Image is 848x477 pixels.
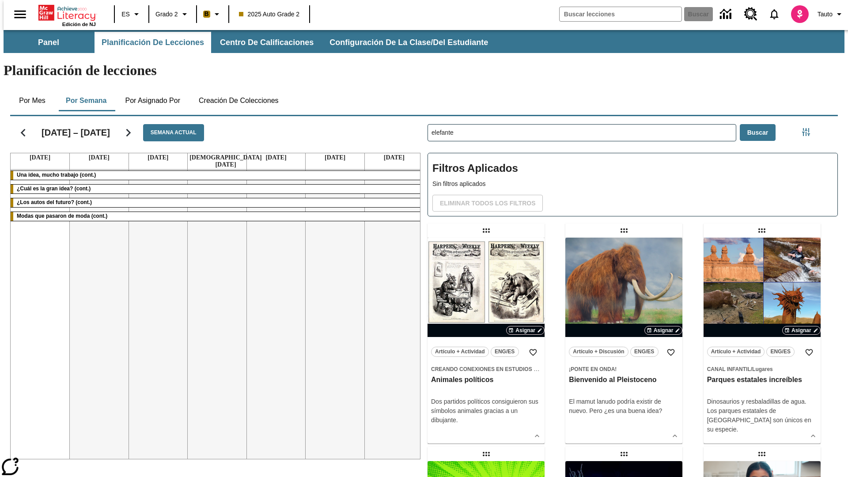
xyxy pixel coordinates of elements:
img: avatar image [791,5,809,23]
span: Panel [38,38,59,48]
button: Lenguaje: ES, Selecciona un idioma [117,6,146,22]
div: Dos partidos políticos consiguieron sus símbolos animales gracias a un dibujante. [431,397,541,425]
span: Artículo + Actividad [435,347,485,356]
a: Portada [38,4,96,22]
div: ¿Los autos del futuro? (cont.) [11,198,424,207]
span: Centro de calificaciones [220,38,314,48]
button: Panel [4,32,93,53]
span: Asignar [654,326,674,334]
div: Lección arrastrable: Ecohéroes de cuatro patas [479,447,493,461]
button: ENG/ES [630,347,659,357]
div: Portada [38,3,96,27]
span: Modas que pasaron de moda (cont.) [17,213,107,219]
input: Buscar campo [560,7,681,21]
span: B [204,8,209,19]
button: Centro de calificaciones [213,32,321,53]
div: Lección arrastrable: La dulce historia de las galletas [755,447,769,461]
button: Perfil/Configuración [814,6,848,22]
button: Ver más [668,429,681,443]
a: Centro de información [715,2,739,26]
h3: Parques estatales increíbles [707,375,817,385]
span: Tema: Creando conexiones en Estudios Sociales/Historia de Estados Unidos I [431,364,541,374]
span: ES [121,10,130,19]
span: ¿Los autos del futuro? (cont.) [17,199,92,205]
div: Lección arrastrable: Pregúntale a la científica: Extraños animales marinos [617,447,631,461]
span: ¡Ponte en onda! [569,366,617,372]
button: Por semana [59,90,114,111]
div: Dinosaurios y resbaladillas de agua. Los parques estatales de [GEOGRAPHIC_DATA] son únicos en su ... [707,397,817,434]
div: lesson details [704,238,821,443]
div: Una idea, mucho trabajo (cont.) [11,171,424,180]
button: Añadir a mis Favoritas [525,344,541,360]
button: Asignar Elegir fechas [782,326,821,335]
button: Por mes [10,90,54,111]
div: lesson details [565,238,682,443]
span: Asignar [791,326,811,334]
div: Filtros Aplicados [428,153,838,216]
h1: Planificación de lecciones [4,62,844,79]
button: Escoja un nuevo avatar [786,3,814,26]
a: Centro de recursos, Se abrirá en una pestaña nueva. [739,2,763,26]
button: Asignar Elegir fechas [644,326,683,335]
h3: Animales políticos [431,375,541,385]
button: Ver más [530,429,544,443]
button: Buscar [740,124,776,141]
div: Lección arrastrable: Parques estatales increíbles [755,223,769,238]
button: Ver más [806,429,820,443]
span: 2025 Auto Grade 2 [239,10,300,19]
span: ENG/ES [634,347,654,356]
span: Lugares [752,366,773,372]
button: Por asignado por [118,90,187,111]
div: lesson details [428,238,545,443]
span: ENG/ES [771,347,791,356]
a: 16 de octubre de 2025 [188,153,264,169]
button: Creación de colecciones [192,90,286,111]
a: 13 de octubre de 2025 [28,153,52,162]
a: Notificaciones [763,3,786,26]
span: Planificación de lecciones [102,38,204,48]
a: 15 de octubre de 2025 [146,153,170,162]
span: Asignar [515,326,535,334]
span: Tema: ¡Ponte en onda!/null [569,364,679,374]
span: Edición de NJ [62,22,96,27]
button: Boost El color de la clase es anaranjado claro. Cambiar el color de la clase. [200,6,226,22]
button: Asignar Elegir fechas [506,326,545,335]
button: Artículo + Actividad [707,347,765,357]
span: Tema: Canal Infantil/Lugares [707,364,817,374]
button: Menú lateral de filtros [797,123,815,141]
button: Abrir el menú lateral [7,1,33,27]
button: ENG/ES [766,347,795,357]
a: 19 de octubre de 2025 [382,153,406,162]
button: Regresar [12,121,34,144]
button: Seguir [117,121,140,144]
span: Canal Infantil [707,366,751,372]
button: ENG/ES [491,347,519,357]
div: Modas que pasaron de moda (cont.) [11,212,424,221]
div: El mamut lanudo podría existir de nuevo. Pero ¿es una buena idea? [569,397,679,416]
div: ¿Cuál es la gran idea? (cont.) [11,185,424,193]
h2: [DATE] – [DATE] [42,127,110,138]
button: Grado: Grado 2, Elige un grado [152,6,193,22]
button: Planificación de lecciones [95,32,211,53]
a: 17 de octubre de 2025 [264,153,288,162]
a: 18 de octubre de 2025 [323,153,347,162]
div: Subbarra de navegación [4,32,496,53]
div: Subbarra de navegación [4,30,844,53]
span: Tauto [818,10,833,19]
input: Buscar lecciones [428,125,736,141]
span: Configuración de la clase/del estudiante [329,38,488,48]
button: Artículo + Actividad [431,347,489,357]
button: Semana actual [143,124,204,141]
button: Artículo + Discusión [569,347,628,357]
span: Grado 2 [155,10,178,19]
span: Creando conexiones en Estudios Sociales [431,366,560,372]
span: Artículo + Actividad [711,347,761,356]
span: ¿Cuál es la gran idea? (cont.) [17,185,91,192]
button: Añadir a mis Favoritas [663,344,679,360]
button: Configuración de la clase/del estudiante [322,32,495,53]
p: Sin filtros aplicados [432,179,833,189]
button: Añadir a mis Favoritas [801,344,817,360]
span: Artículo + Discusión [573,347,624,356]
span: ENG/ES [495,347,515,356]
h2: Filtros Aplicados [432,158,833,179]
